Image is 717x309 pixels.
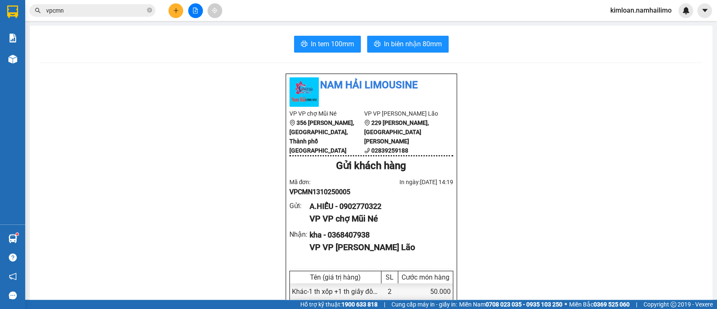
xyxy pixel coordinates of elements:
[364,109,439,118] li: VP VP [PERSON_NAME] Lão
[289,119,354,154] b: 356 [PERSON_NAME], [GEOGRAPHIC_DATA], Thành phố [GEOGRAPHIC_DATA]
[98,7,166,27] div: VP [PERSON_NAME]
[381,283,398,300] div: 2
[289,188,350,196] span: VPCMN1310250005
[292,273,379,281] div: Tên (giá trị hàng)
[9,254,17,261] span: question-circle
[168,3,183,18] button: plus
[310,241,446,254] div: VP VP [PERSON_NAME] Lão
[391,300,457,309] span: Cung cấp máy in - giấy in:
[565,303,567,306] span: ⚪️
[98,37,166,49] div: 0368407938
[310,229,446,241] div: kha - 0368407938
[8,55,17,63] img: warehouse-icon
[9,291,17,299] span: message
[371,177,453,187] div: In ngày: [DATE] 14:19
[398,283,453,300] div: 50.000
[46,6,145,15] input: Tìm tên, số ĐT hoặc mã đơn
[459,300,562,309] span: Miền Nam
[670,301,676,307] span: copyright
[364,120,370,126] span: environment
[6,54,94,64] div: 50.000
[636,300,637,309] span: |
[364,119,429,145] b: 229 [PERSON_NAME], [GEOGRAPHIC_DATA][PERSON_NAME]
[9,272,17,280] span: notification
[289,229,310,240] div: Nhận :
[374,40,381,48] span: printer
[486,301,562,308] strong: 0708 023 035 - 0935 103 250
[289,77,319,107] img: logo.jpg
[289,201,310,211] div: Gửi :
[311,39,354,49] span: In tem 100mm
[192,8,198,13] span: file-add
[301,40,307,48] span: printer
[289,120,295,126] span: environment
[173,8,179,13] span: plus
[341,301,378,308] strong: 1900 633 818
[697,3,712,18] button: caret-down
[7,8,20,17] span: Gửi:
[310,201,446,212] div: A.HIẾU - 0902770322
[98,27,166,37] div: kha
[289,158,453,174] div: Gửi khách hàng
[7,37,92,49] div: 0902770322
[294,36,361,53] button: printerIn tem 100mm
[594,301,630,308] strong: 0369 525 060
[367,36,449,53] button: printerIn biên nhận 80mm
[300,300,378,309] span: Hỗ trợ kỹ thuật:
[371,147,408,154] b: 02839259188
[289,177,371,197] div: Mã đơn:
[6,55,19,64] span: CR :
[310,212,446,225] div: VP VP chợ Mũi Né
[147,8,152,13] span: close-circle
[207,3,222,18] button: aim
[289,77,453,93] li: Nam Hải Limousine
[8,34,17,42] img: solution-icon
[188,3,203,18] button: file-add
[384,300,385,309] span: |
[384,39,442,49] span: In biên nhận 80mm
[147,7,152,15] span: close-circle
[569,300,630,309] span: Miền Bắc
[7,27,92,37] div: A.HIẾU
[383,273,396,281] div: SL
[364,148,370,153] span: phone
[289,109,365,118] li: VP VP chợ Mũi Né
[212,8,218,13] span: aim
[682,7,690,14] img: icon-new-feature
[98,8,118,17] span: Nhận:
[604,5,678,16] span: kimloan.namhailimo
[400,273,451,281] div: Cước món hàng
[35,8,41,13] span: search
[701,7,709,14] span: caret-down
[8,234,17,243] img: warehouse-icon
[292,288,392,296] span: Khác - 1 th xốp +1 th giấy đồ ăn (0)
[7,5,18,18] img: logo-vxr
[16,233,18,235] sup: 1
[7,7,92,27] div: VP [GEOGRAPHIC_DATA]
